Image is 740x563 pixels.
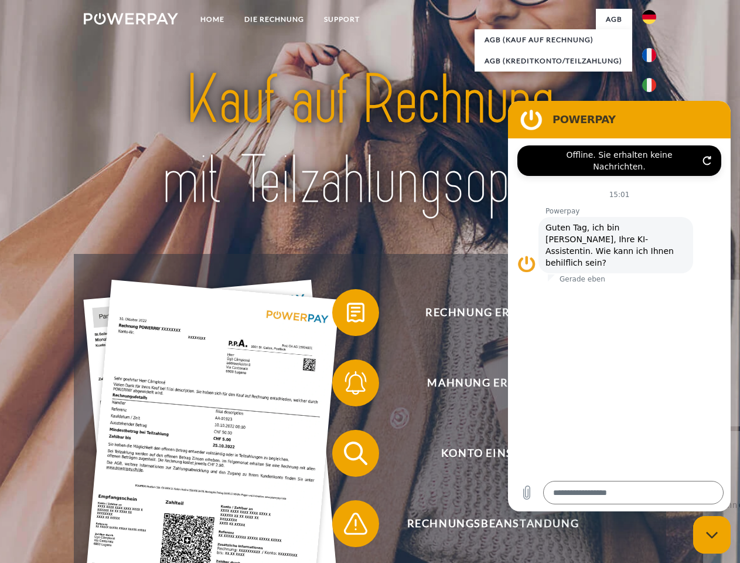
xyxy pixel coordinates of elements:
span: Mahnung erhalten? [349,359,636,406]
a: DIE RECHNUNG [234,9,314,30]
img: qb_search.svg [341,439,370,468]
a: Home [190,9,234,30]
a: SUPPORT [314,9,370,30]
span: Rechnungsbeanstandung [349,500,636,547]
button: Konto einsehen [332,430,637,477]
img: qb_bill.svg [341,298,370,327]
img: de [642,10,656,24]
iframe: Messaging-Fenster [508,101,731,511]
img: title-powerpay_de.svg [112,56,628,225]
a: agb [596,9,632,30]
img: fr [642,48,656,62]
button: Rechnung erhalten? [332,289,637,336]
span: Rechnung erhalten? [349,289,636,336]
a: AGB (Kreditkonto/Teilzahlung) [475,50,632,72]
button: Rechnungsbeanstandung [332,500,637,547]
img: logo-powerpay-white.svg [84,13,178,25]
span: Konto einsehen [349,430,636,477]
iframe: Schaltfläche zum Öffnen des Messaging-Fensters; Konversation läuft [693,516,731,554]
button: Mahnung erhalten? [332,359,637,406]
img: qb_bell.svg [341,368,370,398]
img: it [642,78,656,92]
a: AGB (Kauf auf Rechnung) [475,29,632,50]
img: qb_warning.svg [341,509,370,538]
